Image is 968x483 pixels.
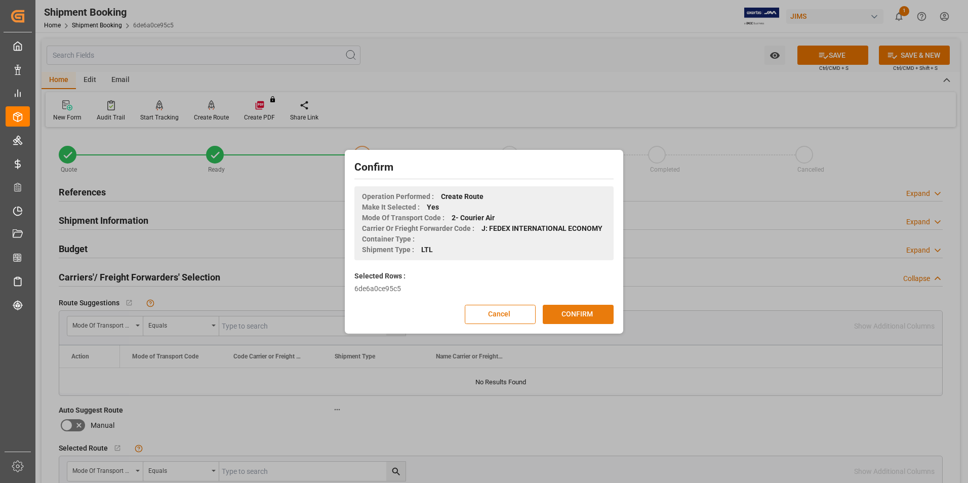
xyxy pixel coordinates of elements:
span: LTL [421,245,433,255]
span: Container Type : [362,234,415,245]
button: Cancel [465,305,536,324]
span: Make It Selected : [362,202,420,213]
span: Create Route [441,191,483,202]
span: J: FEDEX INTERNATIONAL ECONOMY [481,223,602,234]
label: Selected Rows : [354,271,406,281]
span: 2- Courier Air [452,213,495,223]
span: Operation Performed : [362,191,434,202]
span: Shipment Type : [362,245,414,255]
span: Yes [427,202,439,213]
div: 6de6a0ce95c5 [354,284,614,294]
span: Carrier Or Frieght Forwarder Code : [362,223,474,234]
h2: Confirm [354,159,614,176]
span: Mode Of Transport Code : [362,213,445,223]
button: CONFIRM [543,305,614,324]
